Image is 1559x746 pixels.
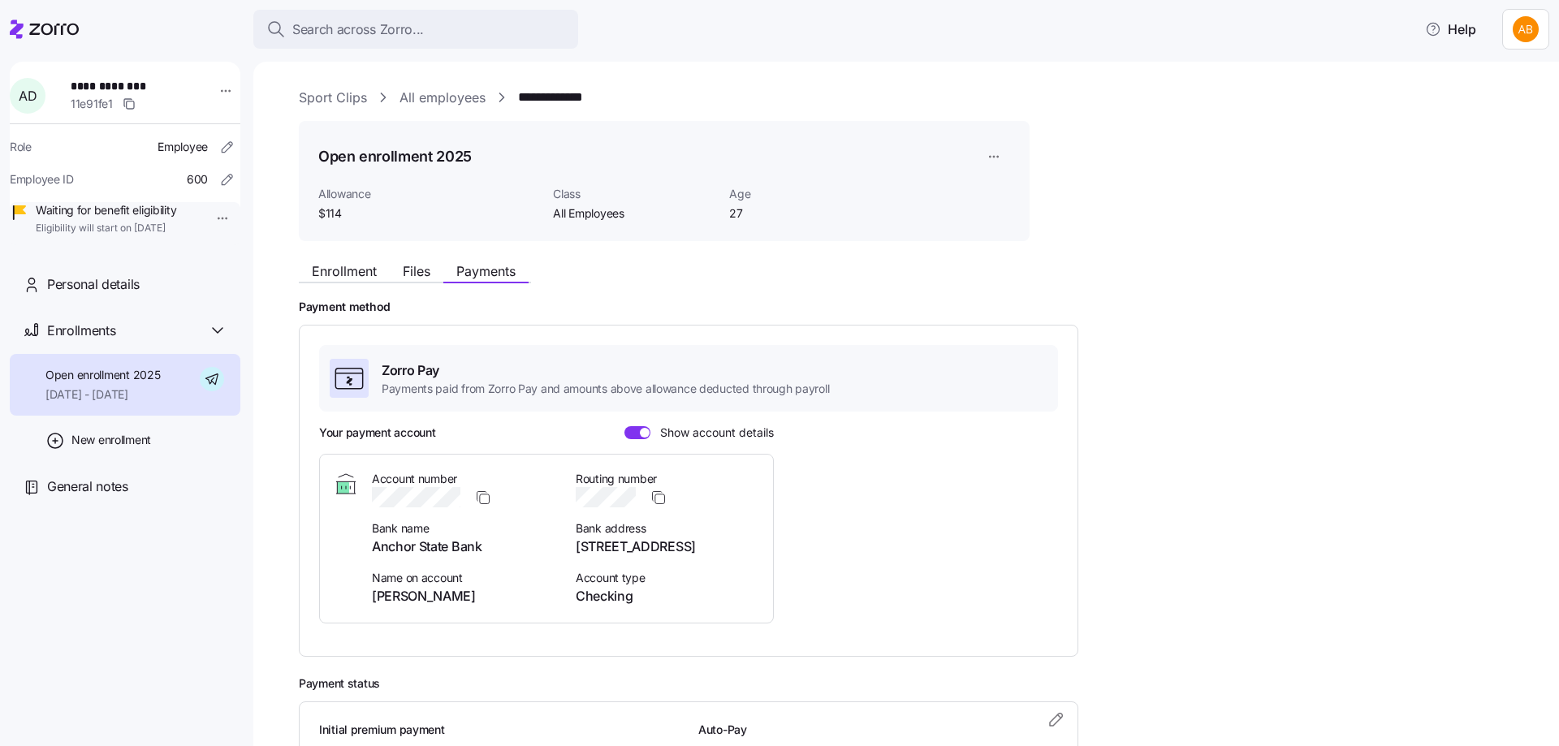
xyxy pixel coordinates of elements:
span: All Employees [553,205,716,222]
span: Account number [372,471,556,487]
span: Enrollments [47,321,115,341]
span: [PERSON_NAME] [372,586,556,606]
span: Bank name [372,520,556,537]
span: Eligibility will start on [DATE] [36,222,176,235]
span: 27 [729,205,892,222]
span: Waiting for benefit eligibility [36,202,176,218]
span: Employee ID [10,171,74,188]
span: Class [553,186,716,202]
span: Age [729,186,892,202]
span: A D [19,89,37,102]
h3: Auto-Pay [698,722,1058,738]
span: Enrollment [312,265,377,278]
span: 11e91fe1 [71,96,113,112]
img: 42a6513890f28a9d591cc60790ab6045 [1513,16,1539,42]
h2: Payment method [299,300,1536,315]
span: [STREET_ADDRESS] [576,537,760,557]
span: Checking [576,586,760,606]
span: General notes [47,476,128,497]
span: Employee [158,139,208,155]
span: Payments paid from Zorro Pay and amounts above allowance deducted through payroll [382,381,829,397]
button: Search across Zorro... [253,10,578,49]
h3: Initial premium payment [319,722,679,738]
span: Role [10,139,32,155]
h3: Your payment account [319,425,435,441]
span: Zorro Pay [382,360,829,381]
span: Show account details [650,426,774,439]
span: Bank address [576,520,760,537]
h1: Open enrollment 2025 [318,146,472,166]
a: All employees [399,88,486,108]
span: Account type [576,570,760,586]
button: Help [1412,13,1489,45]
span: Allowance [318,186,540,202]
span: New enrollment [71,432,151,448]
span: Open enrollment 2025 [45,367,160,383]
a: Sport Clips [299,88,367,108]
span: 600 [187,171,208,188]
span: [DATE] - [DATE] [45,386,160,403]
span: Name on account [372,570,556,586]
span: Help [1425,19,1476,39]
span: Anchor State Bank [372,537,556,557]
span: Search across Zorro... [292,19,424,40]
span: Personal details [47,274,140,295]
span: Payments [456,265,516,278]
h2: Payment status [299,676,1536,692]
span: Routing number [576,471,760,487]
span: Files [403,265,430,278]
span: $114 [318,205,540,222]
